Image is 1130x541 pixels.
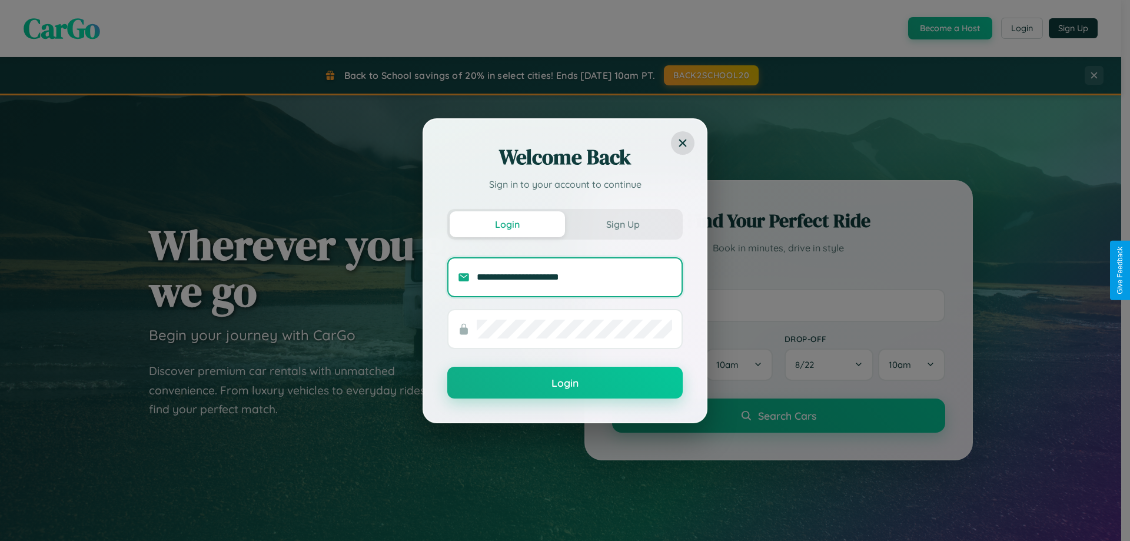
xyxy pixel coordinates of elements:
[447,143,683,171] h2: Welcome Back
[450,211,565,237] button: Login
[1116,247,1124,294] div: Give Feedback
[565,211,680,237] button: Sign Up
[447,177,683,191] p: Sign in to your account to continue
[447,367,683,399] button: Login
